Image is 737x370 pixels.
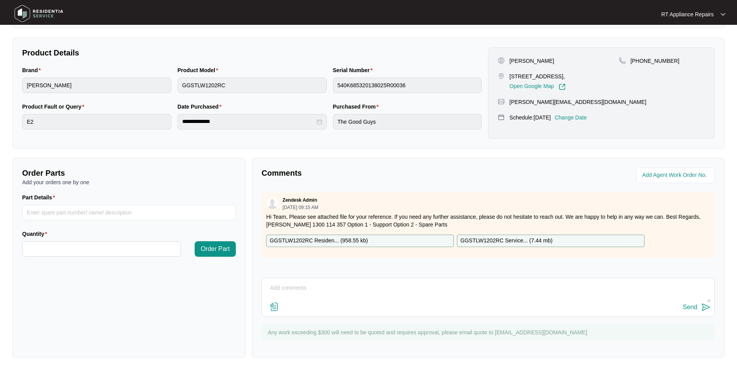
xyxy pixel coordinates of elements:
[266,213,710,228] p: Hi Team, Please see attached file for your reference. If you need any further assistance, please ...
[683,304,697,311] div: Send
[178,78,327,93] input: Product Model
[282,205,318,210] p: [DATE] 09:15 AM
[201,244,230,254] span: Order Part
[178,66,221,74] label: Product Model
[22,205,236,220] input: Part Details
[178,103,225,111] label: Date Purchased
[22,178,236,186] p: Add your orders one by one
[619,57,626,64] img: map-pin
[498,57,505,64] img: user-pin
[683,302,711,313] button: Send
[22,194,58,201] label: Part Details
[460,237,552,245] p: GGSTLW1202RC Service... ( 7.44 mb )
[509,73,565,80] p: [STREET_ADDRESS],
[22,47,482,58] p: Product Details
[22,78,171,93] input: Brand
[559,83,566,90] img: Link-External
[509,57,554,65] p: [PERSON_NAME]
[661,10,714,18] p: RT Appliance Repairs
[270,237,368,245] p: GGSTLW1202RC Residen... ( 958.55 kb )
[333,78,482,93] input: Serial Number
[631,57,680,65] p: [PHONE_NUMBER]
[22,114,171,130] input: Product Fault or Query
[268,329,711,336] p: Any work exceeding $300 will need to be quoted and requires approval, please email quote to [EMAI...
[22,103,87,111] label: Product Fault or Query
[509,114,551,121] p: Schedule: [DATE]
[721,12,725,16] img: dropdown arrow
[22,66,44,74] label: Brand
[22,230,50,238] label: Quantity
[509,83,565,90] a: Open Google Map
[23,242,181,256] input: Quantity
[267,197,278,209] img: user.svg
[270,302,279,311] img: file-attachment-doc.svg
[182,118,315,126] input: Date Purchased
[282,197,317,203] p: Zendesk Admin
[333,103,382,111] label: Purchased From
[195,241,236,257] button: Order Part
[12,2,66,25] img: residentia service logo
[22,168,236,178] p: Order Parts
[509,98,646,106] p: [PERSON_NAME][EMAIL_ADDRESS][DOMAIN_NAME]
[261,168,483,178] p: Comments
[642,171,710,180] input: Add Agent Work Order No.
[333,114,482,130] input: Purchased From
[498,98,505,105] img: map-pin
[701,303,711,312] img: send-icon.svg
[555,114,587,121] p: Change Date
[498,73,505,80] img: map-pin
[498,114,505,121] img: map-pin
[333,66,376,74] label: Serial Number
